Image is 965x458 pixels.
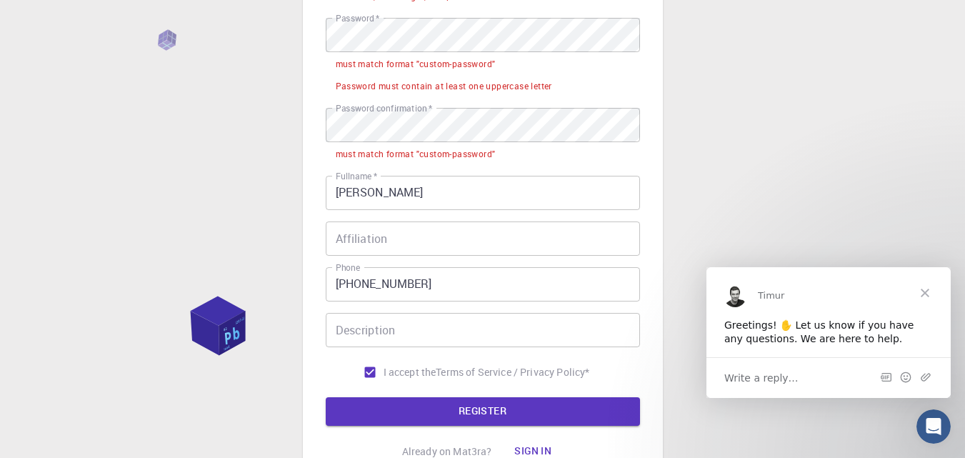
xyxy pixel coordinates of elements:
label: Password confirmation [336,102,432,114]
span: I accept the [384,365,436,379]
iframe: Intercom live chat [916,409,951,444]
label: Phone [336,262,360,274]
div: must match format "custom-password" [336,57,496,71]
div: Password must contain at least one uppercase letter [336,79,552,94]
button: REGISTER [326,397,640,426]
a: Terms of Service / Privacy Policy* [436,365,589,379]
p: Terms of Service / Privacy Policy * [436,365,589,379]
label: Password [336,12,379,24]
label: Fullname [336,170,377,182]
iframe: Intercom live chat message [706,267,951,398]
div: must match format "custom-password" [336,147,496,161]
